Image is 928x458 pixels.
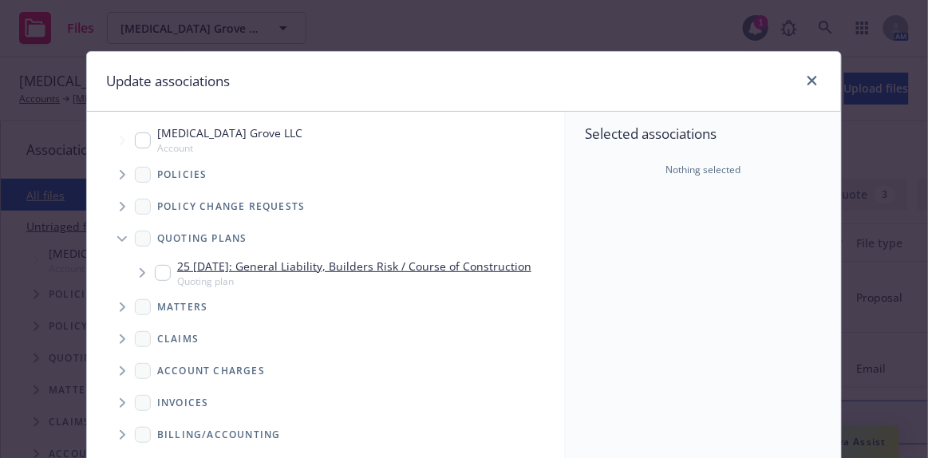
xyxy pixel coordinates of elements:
span: Account charges [157,366,265,376]
span: Quoting plans [157,234,247,243]
span: Policy change requests [157,202,305,211]
span: [MEDICAL_DATA] Grove LLC [157,124,302,141]
span: Claims [157,334,199,344]
h1: Update associations [106,71,230,92]
a: close [803,71,822,90]
span: Billing/Accounting [157,430,281,440]
a: 25 [DATE]: General Liability, Builders Risk / Course of Construction [177,258,531,274]
span: Account [157,141,302,155]
span: Matters [157,302,207,312]
span: Policies [157,170,207,180]
span: Quoting plan [177,274,531,288]
span: Invoices [157,398,209,408]
span: Nothing selected [666,163,741,177]
div: Tree Example [87,121,565,418]
span: Selected associations [585,124,822,144]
